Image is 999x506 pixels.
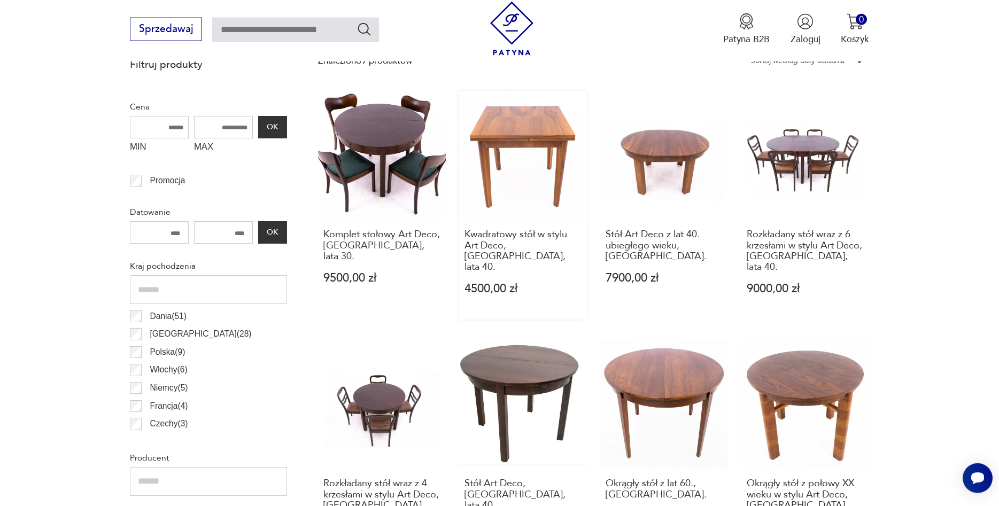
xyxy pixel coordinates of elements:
[791,13,820,45] button: Zaloguj
[150,327,251,341] p: [GEOGRAPHIC_DATA] ( 28 )
[150,381,188,395] p: Niemcy ( 5 )
[150,399,188,413] p: Francja ( 4 )
[606,273,722,284] p: 7900,00 zł
[194,138,253,159] label: MAX
[723,13,770,45] a: Ikona medaluPatyna B2B
[847,13,863,30] img: Ikona koszyka
[130,205,287,219] p: Datowanie
[130,58,287,72] p: Filtruj produkty
[130,26,202,34] a: Sprzedawaj
[150,417,188,431] p: Czechy ( 3 )
[841,13,869,45] button: 0Koszyk
[130,138,189,159] label: MIN
[318,91,446,320] a: Komplet stołowy Art Deco, Polska, lata 30.Komplet stołowy Art Deco, [GEOGRAPHIC_DATA], lata 30.95...
[357,21,372,37] button: Szukaj
[841,33,869,45] p: Koszyk
[258,116,287,138] button: OK
[600,91,728,320] a: Stół Art Deco z lat 40. ubiegłego wieku, Polska.Stół Art Deco z lat 40. ubiegłego wieku, [GEOGRAP...
[723,33,770,45] p: Patyna B2B
[797,13,814,30] img: Ikonka użytkownika
[150,435,191,449] p: Szwecja ( 3 )
[741,91,869,320] a: Rozkładany stół wraz z 6 krzesłami w stylu Art Deco, Polska, lata 40.Rozkładany stół wraz z 6 krz...
[150,363,187,377] p: Włochy ( 6 )
[150,174,185,188] p: Promocja
[323,273,440,284] p: 9500,00 zł
[464,283,581,294] p: 4500,00 zł
[150,309,187,323] p: Dania ( 51 )
[258,221,287,244] button: OK
[150,345,185,359] p: Polska ( 9 )
[130,18,202,41] button: Sprzedawaj
[130,259,287,273] p: Kraj pochodzenia
[606,229,722,262] h3: Stół Art Deco z lat 40. ubiegłego wieku, [GEOGRAPHIC_DATA].
[791,33,820,45] p: Zaloguj
[485,2,539,56] img: Patyna - sklep z meblami i dekoracjami vintage
[130,451,287,465] p: Producent
[738,13,755,30] img: Ikona medalu
[723,13,770,45] button: Patyna B2B
[856,14,867,25] div: 0
[747,283,863,294] p: 9000,00 zł
[963,463,993,493] iframe: Smartsupp widget button
[606,478,722,500] h3: Okrągły stół z lat 60., [GEOGRAPHIC_DATA].
[130,100,287,114] p: Cena
[323,229,440,262] h3: Komplet stołowy Art Deco, [GEOGRAPHIC_DATA], lata 30.
[459,91,587,320] a: Kwadratowy stół w stylu Art Deco, Polska, lata 40.Kwadratowy stół w stylu Art Deco, [GEOGRAPHIC_D...
[464,229,581,273] h3: Kwadratowy stół w stylu Art Deco, [GEOGRAPHIC_DATA], lata 40.
[747,229,863,273] h3: Rozkładany stół wraz z 6 krzesłami w stylu Art Deco, [GEOGRAPHIC_DATA], lata 40.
